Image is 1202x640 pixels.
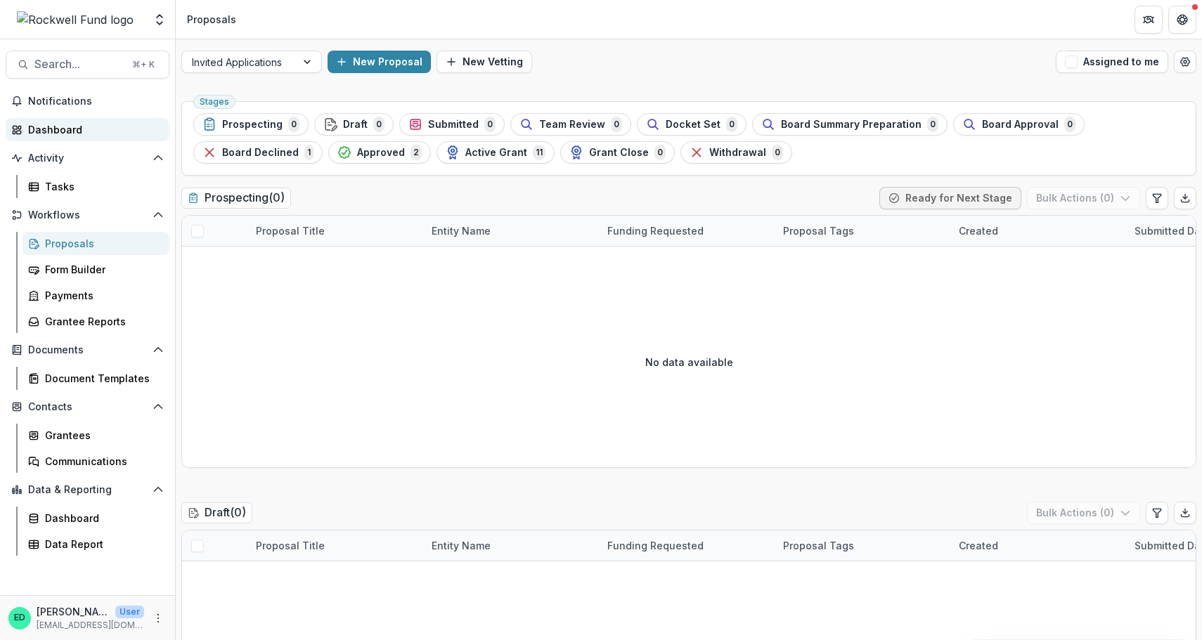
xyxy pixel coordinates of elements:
[181,188,291,208] h2: Prospecting ( 0 )
[115,606,144,618] p: User
[1027,502,1140,524] button: Bulk Actions (0)
[181,9,242,30] nav: breadcrumb
[28,152,147,164] span: Activity
[22,284,169,307] a: Payments
[1174,51,1196,73] button: Open table manager
[328,141,431,164] button: Approved2
[726,117,737,132] span: 0
[637,113,747,136] button: Docket Set0
[22,175,169,198] a: Tasks
[775,530,950,561] div: Proposal Tags
[666,119,720,131] span: Docket Set
[6,90,169,112] button: Notifications
[373,117,384,132] span: 0
[1146,502,1168,524] button: Edit table settings
[22,258,169,281] a: Form Builder
[45,371,158,386] div: Document Templates
[752,113,948,136] button: Board Summary Preparation0
[775,538,862,553] div: Proposal Tags
[45,537,158,551] div: Data Report
[775,216,950,246] div: Proposal Tags
[599,223,712,238] div: Funding Requested
[28,344,147,356] span: Documents
[328,51,431,73] button: New Proposal
[950,538,1007,553] div: Created
[28,401,147,413] span: Contacts
[411,145,422,160] span: 2
[6,204,169,226] button: Open Workflows
[680,141,792,164] button: Withdrawal0
[22,507,169,530] a: Dashboard
[37,619,144,632] p: [EMAIL_ADDRESS][DOMAIN_NAME]
[953,113,1085,136] button: Board Approval0
[484,117,496,132] span: 0
[22,424,169,447] a: Grantees
[288,117,299,132] span: 0
[181,502,252,523] h2: Draft ( 0 )
[314,113,394,136] button: Draft0
[247,530,423,561] div: Proposal Title
[599,530,775,561] div: Funding Requested
[1135,6,1163,34] button: Partners
[1027,187,1140,209] button: Bulk Actions (0)
[950,223,1007,238] div: Created
[45,428,158,443] div: Grantees
[510,113,631,136] button: Team Review0
[927,117,938,132] span: 0
[539,119,605,131] span: Team Review
[45,236,158,251] div: Proposals
[45,511,158,525] div: Dashboard
[599,216,775,246] div: Funding Requested
[1146,187,1168,209] button: Edit table settings
[22,533,169,556] a: Data Report
[950,530,1126,561] div: Created
[1064,117,1075,132] span: 0
[6,339,169,361] button: Open Documents
[589,147,649,159] span: Grant Close
[654,145,666,160] span: 0
[34,58,124,71] span: Search...
[28,484,147,496] span: Data & Reporting
[6,147,169,169] button: Open Activity
[193,141,323,164] button: Board Declined1
[45,314,158,329] div: Grantee Reports
[6,478,169,501] button: Open Data & Reporting
[6,118,169,141] a: Dashboard
[37,604,110,619] p: [PERSON_NAME]
[17,11,134,28] img: Rockwell Fund logo
[247,223,333,238] div: Proposal Title
[879,187,1021,209] button: Ready for Next Stage
[428,119,479,131] span: Submitted
[1174,187,1196,209] button: Export table data
[357,147,405,159] span: Approved
[423,216,599,246] div: Entity Name
[247,216,423,246] div: Proposal Title
[1056,51,1168,73] button: Assigned to me
[45,454,158,469] div: Communications
[343,119,368,131] span: Draft
[14,613,25,622] div: Estevan D. Delgado
[982,119,1059,131] span: Board Approval
[45,179,158,194] div: Tasks
[45,288,158,303] div: Payments
[645,355,733,370] p: No data available
[222,147,299,159] span: Board Declined
[6,51,169,79] button: Search...
[200,97,229,107] span: Stages
[437,51,532,73] button: New Vetting
[129,57,157,72] div: ⌘ + K
[247,538,333,553] div: Proposal Title
[187,12,236,27] div: Proposals
[22,367,169,390] a: Document Templates
[950,216,1126,246] div: Created
[28,96,164,107] span: Notifications
[423,538,499,553] div: Entity Name
[1168,6,1196,34] button: Get Help
[465,147,527,159] span: Active Grant
[423,223,499,238] div: Entity Name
